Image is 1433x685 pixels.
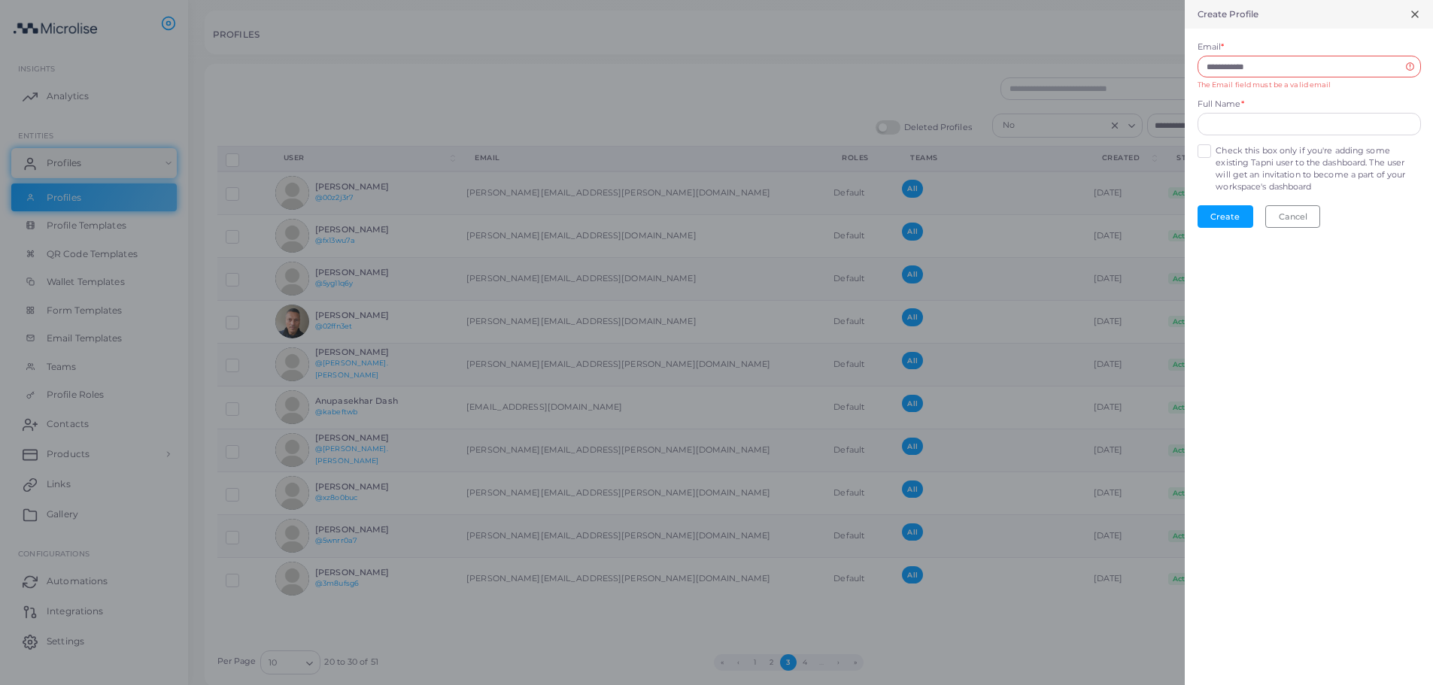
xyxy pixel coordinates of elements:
button: Create [1198,205,1253,228]
label: Full Name [1198,99,1244,111]
button: Cancel [1265,205,1320,228]
div: The Email field must be a valid email [1198,80,1421,90]
label: Email [1198,41,1225,53]
h5: Create Profile [1198,9,1259,20]
label: Check this box only if you're adding some existing Tapni user to the dashboard. The user will get... [1216,145,1420,193]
